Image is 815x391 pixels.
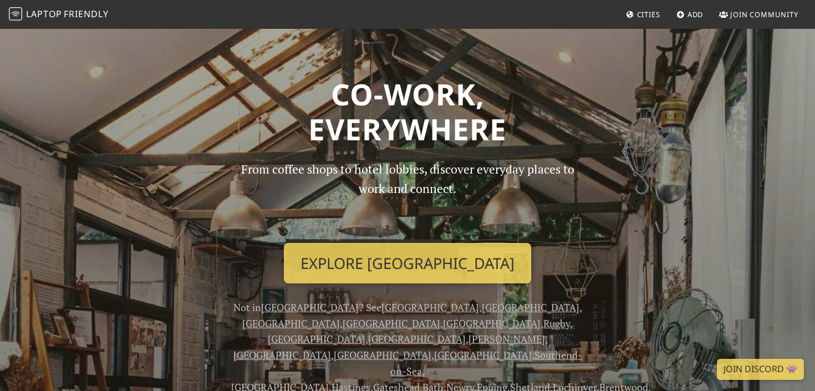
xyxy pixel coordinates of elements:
[48,77,767,147] h1: Co-work, Everywhere
[687,9,704,19] span: Add
[717,359,804,380] a: Join Discord 👾
[730,9,798,19] span: Join Community
[9,5,109,24] a: LaptopFriendly LaptopFriendly
[334,348,431,362] a: [GEOGRAPHIC_DATA]
[268,332,365,346] a: [GEOGRAPHIC_DATA]
[381,301,479,314] a: [GEOGRAPHIC_DATA]
[434,348,532,362] a: [GEOGRAPHIC_DATA]
[26,8,62,20] span: Laptop
[9,7,22,21] img: LaptopFriendly
[284,243,531,284] a: Explore [GEOGRAPHIC_DATA]
[482,301,579,314] a: [GEOGRAPHIC_DATA]
[543,317,570,330] a: Rugby
[64,8,108,20] span: Friendly
[622,4,665,24] a: Cities
[233,348,331,362] a: [GEOGRAPHIC_DATA]
[672,4,708,24] a: Add
[443,317,541,330] a: [GEOGRAPHIC_DATA]
[242,317,340,330] a: [GEOGRAPHIC_DATA]
[261,301,359,314] a: [GEOGRAPHIC_DATA]
[231,160,584,233] p: From coffee shops to hotel lobbies, discover everyday places to work and connect.
[468,332,545,346] a: [PERSON_NAME]
[715,4,803,24] a: Join Community
[368,332,466,346] a: [GEOGRAPHIC_DATA]
[637,9,660,19] span: Cities
[343,317,440,330] a: [GEOGRAPHIC_DATA]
